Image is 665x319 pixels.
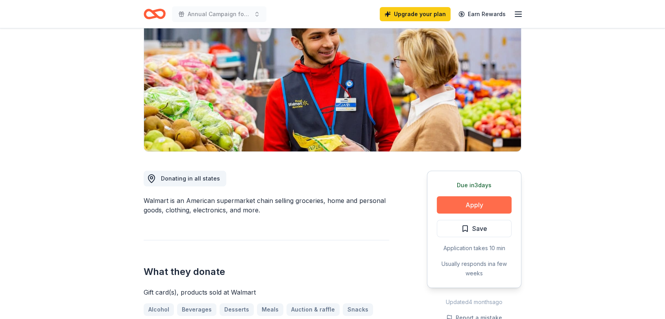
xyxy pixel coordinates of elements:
h2: What they donate [144,266,389,278]
a: Snacks [343,303,373,316]
span: Donating in all states [161,175,220,182]
div: Gift card(s), products sold at Walmart [144,288,389,297]
a: Meals [257,303,283,316]
button: Annual Campaign for United Way [172,6,266,22]
div: Walmart is an American supermarket chain selling groceries, home and personal goods, clothing, el... [144,196,389,215]
div: Application takes 10 min [437,243,512,253]
a: Auction & raffle [286,303,340,316]
button: Save [437,220,512,237]
img: Image for Walmart [144,1,521,151]
button: Apply [437,196,512,214]
a: Upgrade your plan [380,7,451,21]
a: Alcohol [144,303,174,316]
span: Save [472,223,487,234]
a: Earn Rewards [454,7,510,21]
a: Desserts [220,303,254,316]
div: Updated 4 months ago [427,297,521,307]
div: Usually responds in a few weeks [437,259,512,278]
span: Annual Campaign for United Way [188,9,251,19]
a: Home [144,5,166,23]
div: Due in 3 days [437,181,512,190]
a: Beverages [177,303,216,316]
